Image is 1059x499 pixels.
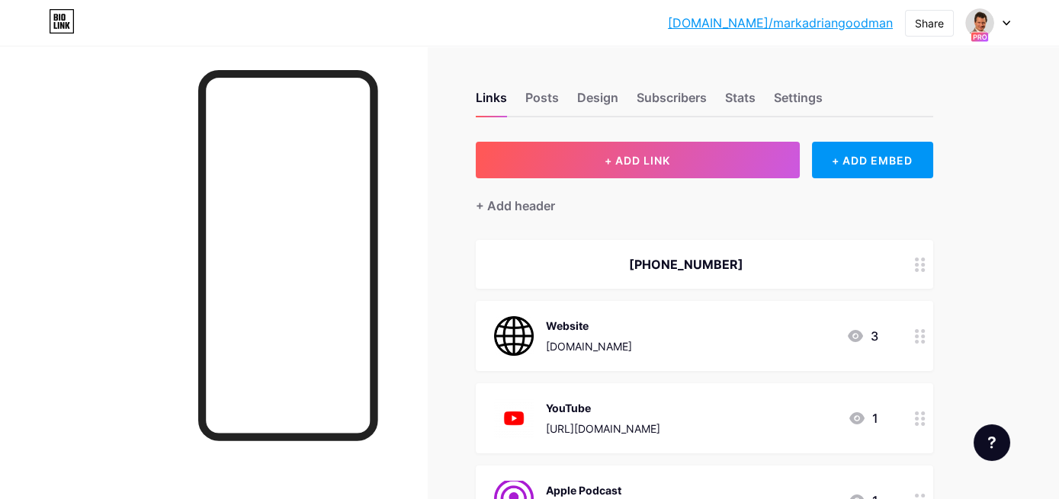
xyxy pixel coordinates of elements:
div: Design [577,88,618,116]
div: Settings [774,88,823,116]
img: thelegalpodcast [965,8,994,37]
div: Share [915,15,944,31]
div: Subscribers [637,88,707,116]
div: 3 [846,327,878,345]
img: YouTube [494,398,534,438]
button: + ADD LINK [476,142,800,178]
div: 1 [848,409,878,427]
div: Links [476,88,507,116]
div: + ADD EMBED [812,142,933,178]
div: Posts [525,88,559,116]
div: YouTube [546,400,660,416]
div: Website [546,318,632,334]
div: Stats [725,88,756,116]
div: [DOMAIN_NAME] [546,338,632,354]
div: + Add header [476,197,555,215]
div: Apple Podcast [546,482,660,498]
img: Website [494,316,534,356]
span: + ADD LINK [605,154,670,167]
a: [DOMAIN_NAME]/markadriangoodman [668,14,893,32]
div: [URL][DOMAIN_NAME] [546,421,660,437]
div: [PHONE_NUMBER] [494,255,878,273]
